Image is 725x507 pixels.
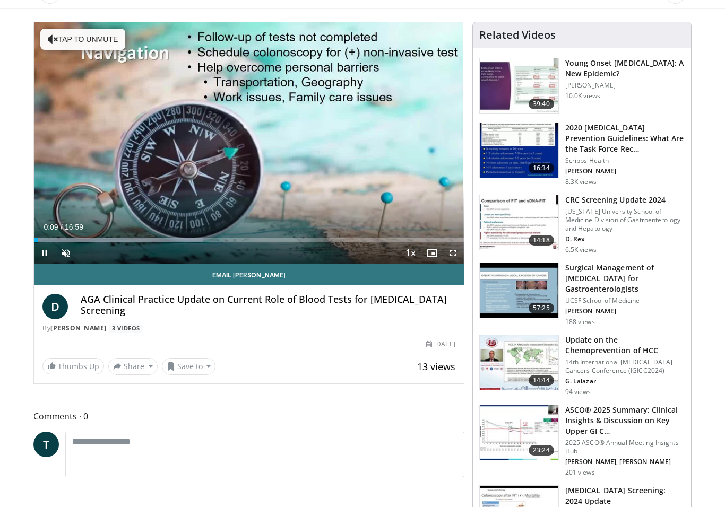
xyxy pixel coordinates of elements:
img: b23cd043-23fa-4b3f-b698-90acdd47bf2e.150x105_q85_crop-smart_upscale.jpg [480,58,558,113]
p: 10.0K views [565,92,600,100]
p: 94 views [565,388,591,396]
div: [DATE] [426,339,455,349]
span: / [61,223,63,231]
a: [PERSON_NAME] [50,324,107,333]
a: 3 Videos [108,324,143,333]
img: a42f989e-7478-40ea-a598-a8d367b822ff.150x105_q85_crop-smart_upscale.jpg [480,335,558,390]
a: 14:44 Update on the Chemoprevention of HCC 14th International [MEDICAL_DATA] Cancers Conference (... [479,335,685,396]
div: By [42,324,455,333]
span: 0:09 [44,223,58,231]
button: Pause [34,242,55,264]
p: 6.5K views [565,246,597,254]
div: Progress Bar [34,238,464,242]
button: Enable picture-in-picture mode [421,242,443,264]
p: 8.3K views [565,178,597,186]
span: 39:40 [529,99,554,109]
a: 16:34 2020 [MEDICAL_DATA] Prevention Guidelines: What Are the Task Force Rec… Scripps Health [PER... [479,123,685,186]
p: UCSF School of Medicine [565,296,685,305]
a: D [42,294,68,319]
p: 2025 ASCO® Annual Meeting Insights Hub [565,439,685,456]
video-js: Video Player [34,22,464,264]
p: G. Lalazar [565,377,685,386]
p: [PERSON_NAME], [PERSON_NAME] [565,458,685,466]
span: 57:25 [529,303,554,313]
button: Unmute [55,242,76,264]
button: Save to [162,358,216,375]
a: 23:24 ASCO® 2025 Summary: Clinical Insights & Discussion on Key Upper GI C… 2025 ASCO® Annual Mee... [479,405,685,477]
h3: ASCO® 2025 Summary: Clinical Insights & Discussion on Key Upper GI C… [565,405,685,436]
span: 23:24 [529,445,554,456]
h3: [MEDICAL_DATA] Screening: 2024 Update [565,485,685,506]
img: 91500494-a7c6-4302-a3df-6280f031e251.150x105_q85_crop-smart_upscale.jpg [480,195,558,250]
span: 14:44 [529,375,554,386]
h3: Young Onset [MEDICAL_DATA]: A New Epidemic? [565,58,685,79]
span: 16:34 [529,163,554,173]
a: 57:25 Surgical Management of [MEDICAL_DATA] for Gastroenterologists UCSF School of Medicine [PERS... [479,263,685,326]
h3: 2020 [MEDICAL_DATA] Prevention Guidelines: What Are the Task Force Rec… [565,123,685,154]
button: Tap to unmute [40,29,125,50]
span: 14:18 [529,235,554,246]
p: 14th International [MEDICAL_DATA] Cancers Conference (IGICC2024) [565,358,685,375]
h4: Related Videos [479,29,556,41]
p: [PERSON_NAME] [565,307,685,316]
h3: Surgical Management of [MEDICAL_DATA] for Gastroenterologists [565,263,685,294]
a: 14:18 CRC Screening Update 2024 [US_STATE] University School of Medicine Division of Gastroentero... [479,195,685,254]
img: 1ac37fbe-7b52-4c81-8c6c-a0dd688d0102.150x105_q85_crop-smart_upscale.jpg [480,123,558,178]
h3: Update on the Chemoprevention of HCC [565,335,685,356]
p: [US_STATE] University School of Medicine Division of Gastroenterology and Hepatology [565,207,685,233]
a: Thumbs Up [42,358,104,374]
button: Fullscreen [443,242,464,264]
p: [PERSON_NAME] [565,81,685,90]
h3: CRC Screening Update 2024 [565,195,685,205]
p: 201 views [565,468,595,477]
a: Email [PERSON_NAME] [34,264,464,285]
span: Comments 0 [33,409,464,423]
h4: AGA Clinical Practice Update on Current Role of Blood Tests for [MEDICAL_DATA] Screening [81,294,455,317]
a: 39:40 Young Onset [MEDICAL_DATA]: A New Epidemic? [PERSON_NAME] 10.0K views [479,58,685,114]
button: Playback Rate [400,242,421,264]
p: D. Rex [565,235,685,243]
button: Share [108,358,158,375]
span: 13 views [417,360,455,373]
a: T [33,432,59,457]
img: 00707986-8314-4f7d-9127-27a2ffc4f1fa.150x105_q85_crop-smart_upscale.jpg [480,263,558,318]
p: 188 views [565,318,595,326]
span: 16:59 [65,223,83,231]
img: 9522cccb-a5ab-49be-9991-6be183005c42.150x105_q85_crop-smart_upscale.jpg [480,405,558,460]
p: Scripps Health [565,156,685,165]
p: [PERSON_NAME] [565,167,685,176]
